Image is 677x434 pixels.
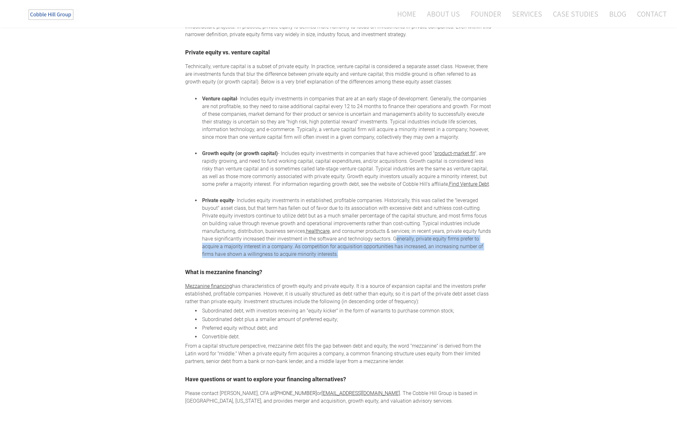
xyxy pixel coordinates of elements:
[435,150,475,156] a: product-market fit
[201,150,492,196] li: - Includes equity investments in companies that have achieved good " ", are rapidly growing, and ...
[201,333,492,341] li: Convertible debt.
[201,316,492,323] li: Subordinated debt plus a smaller amount of preferred equity;
[185,269,262,275] font: ​
[388,5,421,22] a: Home
[201,307,492,315] li: Subordinated debt, with investors receiving an "equity kicker" in the form of warrants to purchas...
[604,5,631,22] a: Blog
[202,150,278,156] strong: Growth equity (or growth capital)
[548,5,603,22] a: Case Studies
[422,5,465,22] a: About Us
[185,282,492,365] div: has characteristics of growth equity and private equity. It is a source of expansion capital and ...
[185,283,232,289] u: Mezzanine financing
[185,49,270,56] font: Private equity vs. venture capital
[306,228,330,234] a: healthcare
[632,5,667,22] a: Contact
[449,181,489,187] a: Find Venture Debt
[185,283,232,289] a: ​Mezzanine financing
[202,96,237,102] strong: Venture capital
[185,63,492,258] div: Technically, venture capital is a subset of private equity. In practice, venture capital is consi...
[24,7,79,23] img: The Cobble Hill Group LLC
[202,197,234,203] strong: Private equity
[507,5,547,22] a: Services
[201,324,492,332] li: Preferred equity without debt; and
[466,5,506,22] a: Founder
[185,390,492,405] div: Please contact [PERSON_NAME], CFA at or . The Cobble Hill Group is based in [GEOGRAPHIC_DATA], [U...
[275,390,317,396] a: [PHONE_NUMBER]
[201,95,492,149] li: - Includes equity investments in companies that are at an early stage of development. Generally, ...
[201,197,492,258] li: - Includes equity investments in established, profitable companies. Historically, this was called...
[185,269,262,275] strong: What is mezzanine financing?
[185,376,346,383] font: Have questions or want to explore your financing alternatives?
[321,390,400,396] a: [EMAIL_ADDRESS][DOMAIN_NAME]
